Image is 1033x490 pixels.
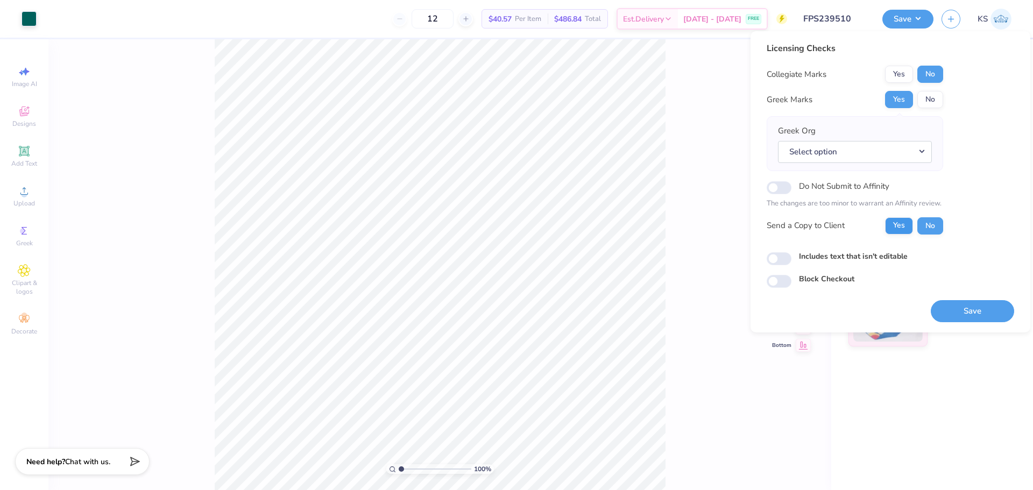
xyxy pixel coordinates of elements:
[917,217,943,235] button: No
[767,94,812,106] div: Greek Marks
[554,13,582,25] span: $486.84
[778,141,932,163] button: Select option
[772,342,791,349] span: Bottom
[515,13,541,25] span: Per Item
[412,9,454,29] input: – –
[11,159,37,168] span: Add Text
[623,13,664,25] span: Est. Delivery
[65,457,110,467] span: Chat with us.
[26,457,65,467] strong: Need help?
[885,91,913,108] button: Yes
[767,42,943,55] div: Licensing Checks
[978,9,1011,30] a: KS
[5,279,43,296] span: Clipart & logos
[489,13,512,25] span: $40.57
[917,91,943,108] button: No
[767,219,845,232] div: Send a Copy to Client
[11,327,37,336] span: Decorate
[882,10,933,29] button: Save
[885,66,913,83] button: Yes
[799,251,908,262] label: Includes text that isn't editable
[585,13,601,25] span: Total
[917,66,943,83] button: No
[978,13,988,25] span: KS
[799,179,889,193] label: Do Not Submit to Affinity
[767,198,943,209] p: The changes are too minor to warrant an Affinity review.
[683,13,741,25] span: [DATE] - [DATE]
[990,9,1011,30] img: Kath Sales
[12,119,36,128] span: Designs
[885,217,913,235] button: Yes
[799,273,854,285] label: Block Checkout
[931,300,1014,322] button: Save
[795,8,874,30] input: Untitled Design
[13,199,35,208] span: Upload
[767,68,826,81] div: Collegiate Marks
[778,125,816,137] label: Greek Org
[16,239,33,247] span: Greek
[12,80,37,88] span: Image AI
[748,15,759,23] span: FREE
[474,464,491,474] span: 100 %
